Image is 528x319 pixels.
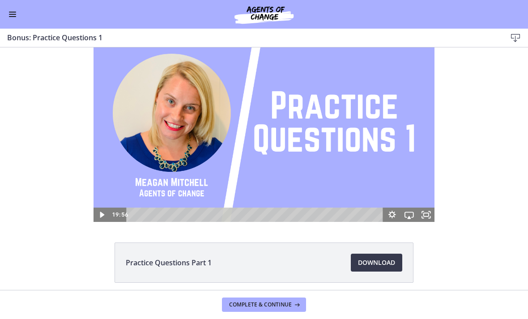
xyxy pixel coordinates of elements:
[222,298,306,312] button: Complete & continue
[210,4,318,25] img: Agents of Change
[417,178,434,192] button: Fullscreen
[133,178,379,192] div: Playbar
[7,32,492,43] h3: Bonus: Practice Questions 1
[358,257,395,268] span: Download
[229,301,292,308] span: Complete & continue
[351,254,402,272] a: Download
[400,178,417,192] button: Airplay
[126,257,212,268] span: Practice Questions Part 1
[94,178,111,192] button: Play Video
[7,9,18,20] button: Enable menu
[383,178,400,192] button: Show settings menu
